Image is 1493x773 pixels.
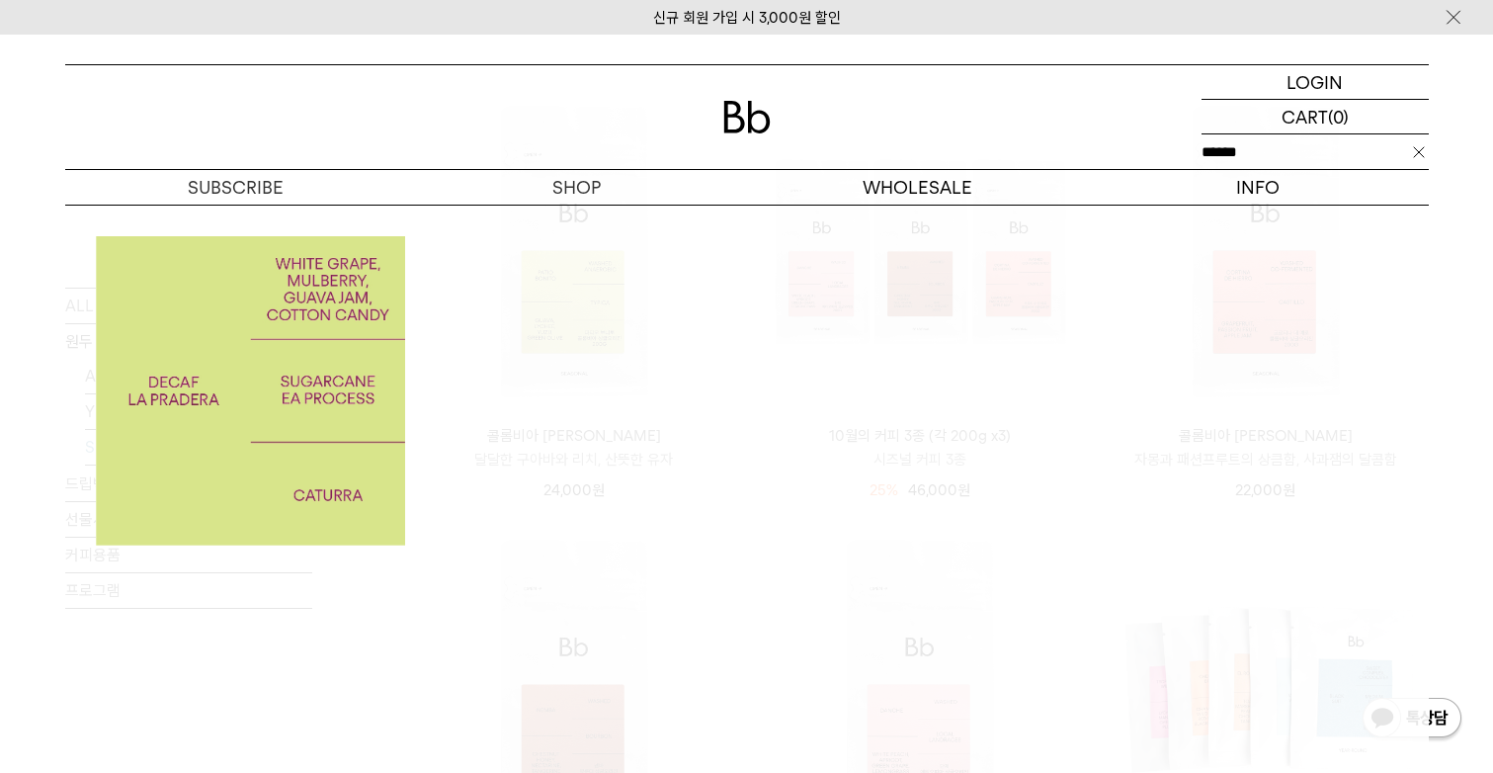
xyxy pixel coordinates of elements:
[1202,100,1429,134] a: CART (0)
[1202,65,1429,100] a: LOGIN
[1286,65,1343,99] p: LOGIN
[406,170,747,205] a: SHOP
[96,236,405,546] img: 콜롬비아 라 프라데라 디카페인 COLOMBIA LA PRADERA DECAF
[1328,100,1349,133] p: (0)
[1088,170,1429,205] p: INFO
[653,9,841,27] a: 신규 회원 가입 시 3,000원 할인
[1282,100,1328,133] p: CART
[65,170,406,205] a: SUBSCRIBE
[747,170,1088,205] p: WHOLESALE
[723,101,771,133] img: 로고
